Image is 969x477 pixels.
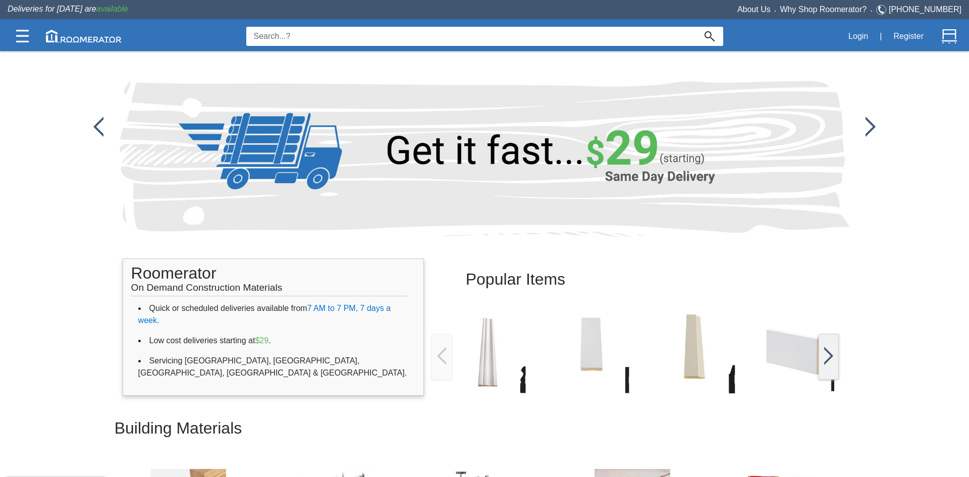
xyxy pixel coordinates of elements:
a: About Us [737,5,771,14]
span: • [867,9,876,13]
span: On Demand Construction Materials [131,277,283,293]
img: Cart.svg [942,29,957,44]
h1: Roomerator [131,259,408,296]
img: /app/images/Buttons/favicon.jpg [93,117,103,137]
img: /app/images/Buttons/favicon.jpg [866,117,876,137]
span: • [771,9,780,13]
input: Search...? [246,27,696,46]
span: Deliveries for [DATE] are [8,5,128,13]
span: $29 [255,336,268,345]
img: /app/images/Buttons/favicon.jpg [754,308,842,396]
h2: Popular Items [466,262,805,296]
li: Quick or scheduled deliveries available from [138,298,409,331]
button: Register [888,26,929,47]
img: /app/images/Buttons/favicon.jpg [651,308,739,396]
div: | [874,25,888,47]
img: /app/images/Buttons/favicon.jpg [824,347,833,365]
img: roomerator-logo.svg [46,30,122,42]
img: Search_Icon.svg [705,31,715,41]
img: Telephone.svg [876,4,889,16]
span: available [96,5,128,13]
button: Login [843,26,874,47]
img: Categories.svg [16,30,29,42]
img: /app/images/Buttons/favicon.jpg [437,347,446,365]
a: [PHONE_NUMBER] [889,5,961,14]
img: /app/images/Buttons/favicon.jpg [444,308,532,396]
a: Why Shop Roomerator? [780,5,867,14]
li: Low cost deliveries starting at . [138,331,409,351]
h2: Building Materials [115,411,855,445]
img: /app/images/Buttons/favicon.jpg [547,308,635,396]
li: Servicing [GEOGRAPHIC_DATA], [GEOGRAPHIC_DATA], [GEOGRAPHIC_DATA], [GEOGRAPHIC_DATA] & [GEOGRAPHI... [138,351,409,383]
